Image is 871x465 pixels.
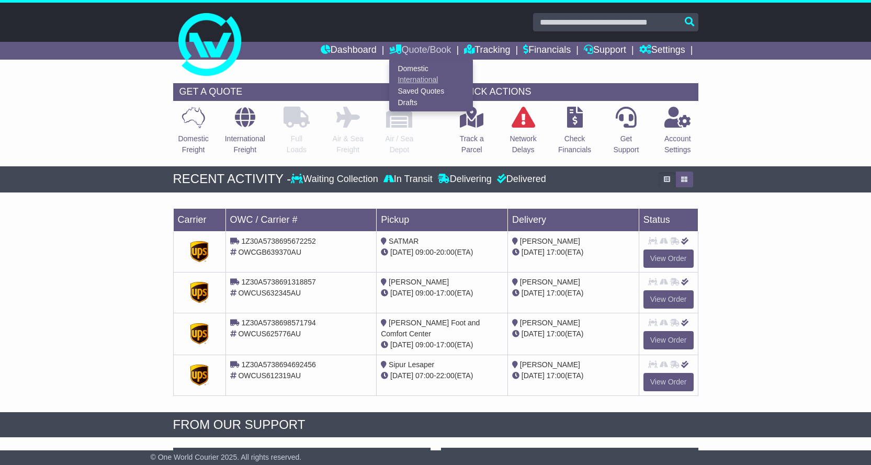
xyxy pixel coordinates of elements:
[512,288,635,299] div: (ETA)
[436,289,455,297] span: 17:00
[381,247,503,258] div: - (ETA)
[460,133,484,155] p: Track a Parcel
[389,360,434,369] span: Sipur Lesaper
[241,360,315,369] span: 1Z30A5738694692456
[238,289,301,297] span: OWCUS632345AU
[464,42,510,60] a: Tracking
[436,371,455,380] span: 22:00
[238,330,301,338] span: OWCUS625776AU
[389,42,451,60] a: Quote/Book
[547,371,565,380] span: 17:00
[241,237,315,245] span: 1Z30A5738695672252
[436,248,455,256] span: 20:00
[415,341,434,349] span: 09:00
[381,174,435,185] div: In Transit
[451,83,698,101] div: QUICK ACTIONS
[390,248,413,256] span: [DATE]
[643,373,694,391] a: View Order
[613,133,639,155] p: Get Support
[190,282,208,303] img: GetCarrierServiceDarkLogo
[558,133,591,155] p: Check Financials
[547,289,565,297] span: 17:00
[241,319,315,327] span: 1Z30A5738698571794
[381,288,503,299] div: - (ETA)
[390,63,472,74] a: Domestic
[512,328,635,339] div: (ETA)
[415,248,434,256] span: 09:00
[643,249,694,268] a: View Order
[173,172,291,187] div: RECENT ACTIVITY -
[225,208,377,231] td: OWC / Carrier #
[547,248,565,256] span: 17:00
[435,174,494,185] div: Delivering
[225,133,265,155] p: International Freight
[494,174,546,185] div: Delivered
[173,417,698,433] div: FROM OUR SUPPORT
[190,323,208,344] img: GetCarrierServiceDarkLogo
[415,371,434,380] span: 07:00
[389,60,473,111] div: Quote/Book
[510,133,536,155] p: Network Delays
[523,42,571,60] a: Financials
[238,248,301,256] span: OWCGB639370AU
[613,106,639,161] a: GetSupport
[664,106,692,161] a: AccountSettings
[558,106,592,161] a: CheckFinancials
[522,248,545,256] span: [DATE]
[390,341,413,349] span: [DATE]
[509,106,537,161] a: NetworkDelays
[459,106,484,161] a: Track aParcel
[522,289,545,297] span: [DATE]
[520,319,580,327] span: [PERSON_NAME]
[381,370,503,381] div: - (ETA)
[436,341,455,349] span: 17:00
[507,208,639,231] td: Delivery
[321,42,377,60] a: Dashboard
[390,371,413,380] span: [DATE]
[639,208,698,231] td: Status
[177,106,209,161] a: DomesticFreight
[522,371,545,380] span: [DATE]
[390,86,472,97] a: Saved Quotes
[333,133,364,155] p: Air & Sea Freight
[389,237,418,245] span: SATMAR
[178,133,208,155] p: Domestic Freight
[389,278,449,286] span: [PERSON_NAME]
[415,289,434,297] span: 09:00
[643,290,694,309] a: View Order
[520,360,580,369] span: [PERSON_NAME]
[639,42,685,60] a: Settings
[190,241,208,262] img: GetCarrierServiceDarkLogo
[241,278,315,286] span: 1Z30A5738691318857
[643,331,694,349] a: View Order
[224,106,266,161] a: InternationalFreight
[512,370,635,381] div: (ETA)
[390,97,472,108] a: Drafts
[190,365,208,385] img: GetCarrierServiceDarkLogo
[520,278,580,286] span: [PERSON_NAME]
[390,289,413,297] span: [DATE]
[151,453,302,461] span: © One World Courier 2025. All rights reserved.
[381,319,480,338] span: [PERSON_NAME] Foot and Comfort Center
[512,247,635,258] div: (ETA)
[664,133,691,155] p: Account Settings
[284,133,310,155] p: Full Loads
[173,208,225,231] td: Carrier
[173,83,420,101] div: GET A QUOTE
[291,174,380,185] div: Waiting Collection
[520,237,580,245] span: [PERSON_NAME]
[390,74,472,86] a: International
[584,42,626,60] a: Support
[377,208,508,231] td: Pickup
[547,330,565,338] span: 17:00
[381,339,503,350] div: - (ETA)
[522,330,545,338] span: [DATE]
[238,371,301,380] span: OWCUS612319AU
[386,133,414,155] p: Air / Sea Depot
